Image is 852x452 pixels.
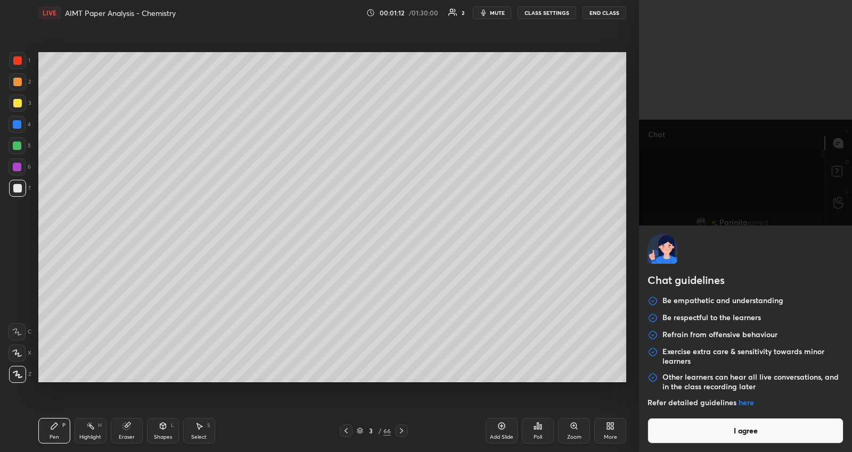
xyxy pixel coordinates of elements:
p: Refrain from offensive behaviour [662,330,777,340]
p: Be respectful to the learners [662,313,761,323]
button: I agree [648,418,843,443]
button: mute [473,6,511,19]
div: 2 [9,73,31,90]
div: Select [191,434,207,440]
div: Add Slide [490,434,513,440]
div: / [378,428,381,434]
span: mute [490,9,505,16]
div: Z [9,366,31,383]
div: More [604,434,617,440]
div: H [98,423,102,428]
div: Eraser [119,434,135,440]
div: 4 [9,116,31,133]
div: P [62,423,65,428]
button: End Class [583,6,626,19]
div: Poll [534,434,542,440]
div: Zoom [567,434,581,440]
div: X [9,345,31,362]
button: CLASS SETTINGS [518,6,576,19]
div: 7 [9,180,31,197]
div: 6 [9,158,31,175]
h4: AIMT Paper Analysis - Chemistry [65,8,176,18]
div: L [171,423,174,428]
div: LIVE [38,6,61,19]
h2: Chat guidelines [648,272,843,290]
div: Pen [50,434,59,440]
div: S [207,423,210,428]
div: 3 [365,428,376,434]
p: Be empathetic and understanding [662,296,783,306]
div: 2 [462,10,464,15]
div: 66 [383,426,391,436]
div: Shapes [154,434,172,440]
p: Other learners can hear all live conversations, and in the class recording later [662,372,843,391]
p: Exercise extra care & sensitivity towards minor learners [662,347,843,366]
p: Refer detailed guidelines [648,398,843,407]
div: Highlight [79,434,101,440]
a: here [739,397,754,407]
div: C [9,323,31,340]
div: 3 [9,95,31,112]
div: 1 [9,52,30,69]
div: 5 [9,137,31,154]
